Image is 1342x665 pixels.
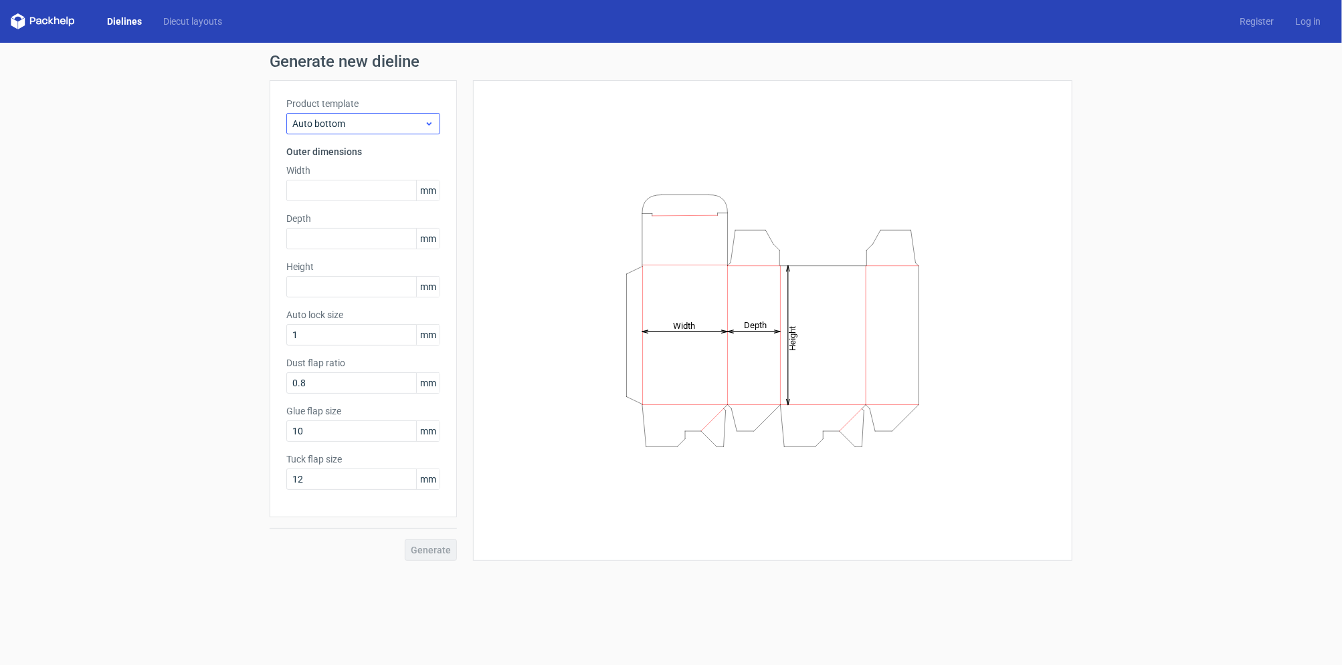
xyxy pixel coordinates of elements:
[1229,15,1284,28] a: Register
[153,15,233,28] a: Diecut layouts
[270,53,1072,70] h1: Generate new dieline
[292,117,424,130] span: Auto bottom
[286,356,440,370] label: Dust flap ratio
[788,325,798,350] tspan: Height
[286,452,440,466] label: Tuck flap size
[416,421,440,441] span: mm
[286,97,440,110] label: Product template
[744,320,767,330] tspan: Depth
[416,229,440,249] span: mm
[1284,15,1331,28] a: Log in
[96,15,153,28] a: Dielines
[286,404,440,418] label: Glue flap size
[286,260,440,273] label: Height
[416,325,440,345] span: mm
[416,180,440,201] span: mm
[416,277,440,297] span: mm
[286,212,440,225] label: Depth
[286,164,440,177] label: Width
[416,373,440,393] span: mm
[286,145,440,158] h3: Outer dimensions
[674,320,696,330] tspan: Width
[286,308,440,321] label: Auto lock size
[416,469,440,489] span: mm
